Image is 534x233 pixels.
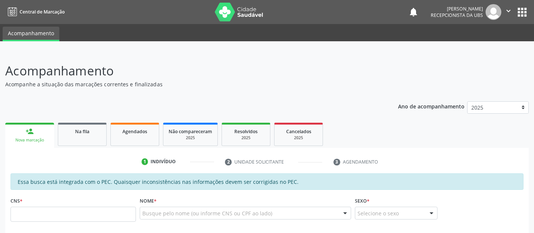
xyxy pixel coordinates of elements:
span: Central de Marcação [20,9,65,15]
button:  [501,4,516,20]
div: Nova marcação [11,137,49,143]
p: Acompanhe a situação das marcações correntes e finalizadas [5,80,372,88]
a: Acompanhamento [3,27,59,41]
span: Selecione o sexo [358,209,399,217]
div: 2025 [280,135,317,141]
label: Sexo [355,195,370,207]
span: Não compareceram [169,128,212,135]
img: img [486,4,501,20]
label: Nome [140,195,157,207]
button: apps [516,6,529,19]
div: 1 [142,158,148,165]
span: Agendados [122,128,147,135]
span: Cancelados [286,128,311,135]
span: Na fila [75,128,89,135]
div: 2025 [227,135,265,141]
span: Resolvidos [234,128,258,135]
div: [PERSON_NAME] [431,6,483,12]
div: Essa busca está integrada com o PEC. Quaisquer inconsistências nas informações devem ser corrigid... [11,173,523,190]
p: Acompanhamento [5,62,372,80]
p: Ano de acompanhamento [398,101,465,111]
div: person_add [26,127,34,135]
div: Indivíduo [151,158,176,165]
span: Busque pelo nome (ou informe CNS ou CPF ao lado) [142,209,272,217]
div: 2025 [169,135,212,141]
button: notifications [408,7,419,17]
label: CNS [11,195,23,207]
span: Recepcionista da UBS [431,12,483,18]
a: Central de Marcação [5,6,65,18]
i:  [504,7,513,15]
